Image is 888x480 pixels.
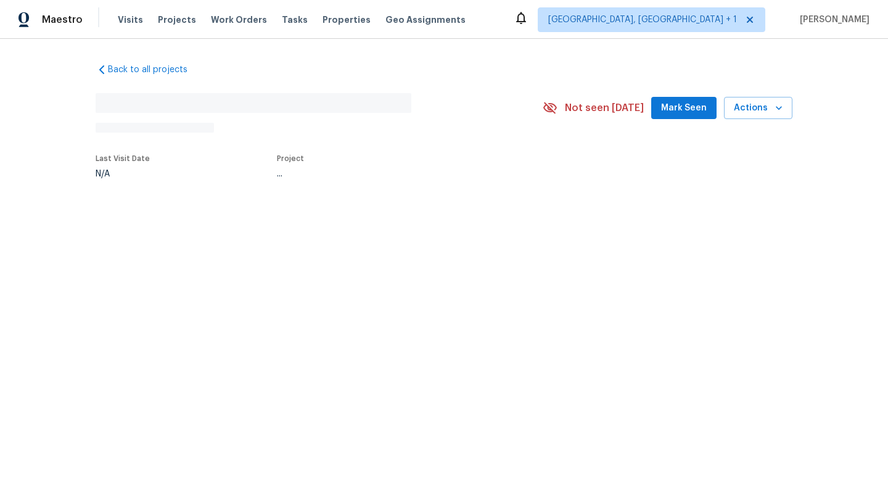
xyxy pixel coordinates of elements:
[277,170,514,178] div: ...
[282,15,308,24] span: Tasks
[96,64,214,76] a: Back to all projects
[795,14,869,26] span: [PERSON_NAME]
[158,14,196,26] span: Projects
[661,101,707,116] span: Mark Seen
[724,97,792,120] button: Actions
[42,14,83,26] span: Maestro
[277,155,304,162] span: Project
[96,170,150,178] div: N/A
[118,14,143,26] span: Visits
[734,101,783,116] span: Actions
[96,155,150,162] span: Last Visit Date
[385,14,466,26] span: Geo Assignments
[323,14,371,26] span: Properties
[565,102,644,114] span: Not seen [DATE]
[651,97,717,120] button: Mark Seen
[548,14,737,26] span: [GEOGRAPHIC_DATA], [GEOGRAPHIC_DATA] + 1
[211,14,267,26] span: Work Orders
